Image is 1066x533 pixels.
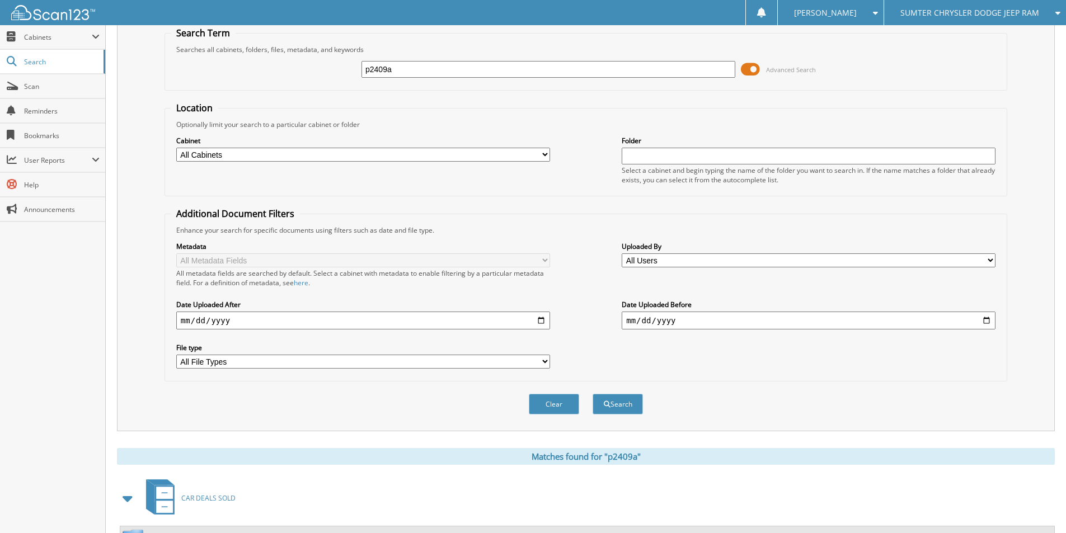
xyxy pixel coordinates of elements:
[117,448,1055,465] div: Matches found for "p2409a"
[171,45,1001,54] div: Searches all cabinets, folders, files, metadata, and keywords
[24,32,92,42] span: Cabinets
[24,180,100,190] span: Help
[794,10,857,16] span: [PERSON_NAME]
[766,65,816,74] span: Advanced Search
[24,205,100,214] span: Announcements
[139,476,236,520] a: CAR DEALS SOLD
[593,394,643,414] button: Search
[171,225,1001,235] div: Enhance your search for specific documents using filters such as date and file type.
[11,5,95,20] img: scan123-logo-white.svg
[176,300,550,309] label: Date Uploaded After
[24,106,100,116] span: Reminders
[294,278,308,287] a: here
[24,57,98,67] span: Search
[622,242,995,251] label: Uploaded By
[176,242,550,251] label: Metadata
[622,312,995,329] input: end
[622,166,995,185] div: Select a cabinet and begin typing the name of the folder you want to search in. If the name match...
[176,268,550,287] div: All metadata fields are searched by default. Select a cabinet with metadata to enable filtering b...
[171,102,218,114] legend: Location
[900,10,1039,16] span: SUMTER CHRYSLER DODGE JEEP RAM
[622,136,995,145] label: Folder
[171,120,1001,129] div: Optionally limit your search to a particular cabinet or folder
[176,136,550,145] label: Cabinet
[176,343,550,352] label: File type
[622,300,995,309] label: Date Uploaded Before
[171,207,300,220] legend: Additional Document Filters
[171,27,236,39] legend: Search Term
[24,82,100,91] span: Scan
[176,312,550,329] input: start
[1010,479,1066,533] iframe: Chat Widget
[24,131,100,140] span: Bookmarks
[181,493,236,503] span: CAR DEALS SOLD
[24,155,92,165] span: User Reports
[529,394,579,414] button: Clear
